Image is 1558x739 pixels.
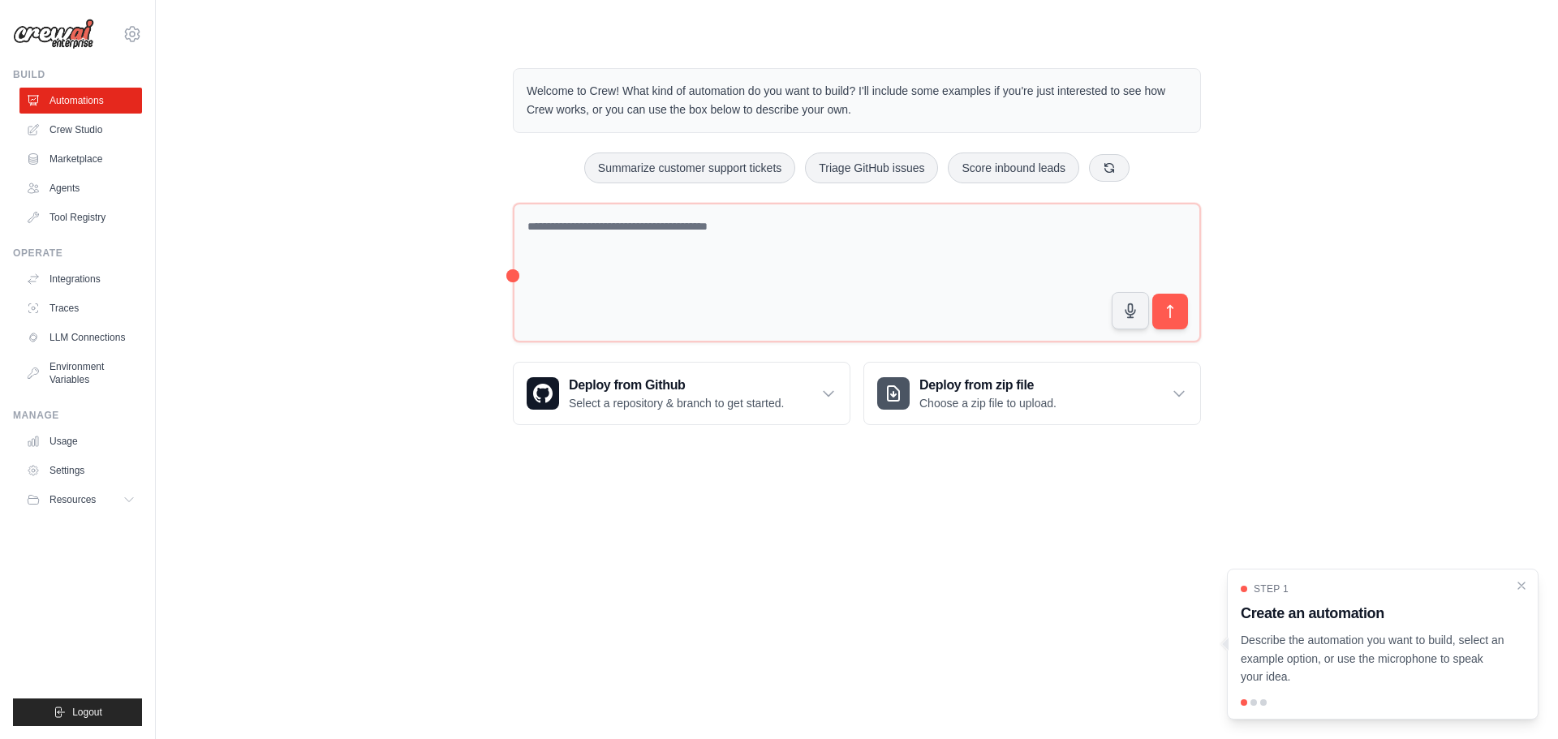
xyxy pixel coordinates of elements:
[1241,631,1505,686] p: Describe the automation you want to build, select an example option, or use the microphone to spe...
[19,428,142,454] a: Usage
[1241,602,1505,625] h3: Create an automation
[527,82,1187,119] p: Welcome to Crew! What kind of automation do you want to build? I'll include some examples if you'...
[13,698,142,726] button: Logout
[19,354,142,393] a: Environment Variables
[948,153,1079,183] button: Score inbound leads
[13,409,142,422] div: Manage
[1515,579,1528,592] button: Close walkthrough
[13,19,94,49] img: Logo
[19,487,142,513] button: Resources
[19,295,142,321] a: Traces
[13,247,142,260] div: Operate
[19,175,142,201] a: Agents
[19,266,142,292] a: Integrations
[72,706,102,719] span: Logout
[569,376,784,395] h3: Deploy from Github
[919,376,1057,395] h3: Deploy from zip file
[569,395,784,411] p: Select a repository & branch to get started.
[19,146,142,172] a: Marketplace
[19,117,142,143] a: Crew Studio
[19,88,142,114] a: Automations
[584,153,795,183] button: Summarize customer support tickets
[19,458,142,483] a: Settings
[19,204,142,230] a: Tool Registry
[919,395,1057,411] p: Choose a zip file to upload.
[13,68,142,81] div: Build
[1254,582,1289,595] span: Step 1
[19,324,142,350] a: LLM Connections
[49,493,96,506] span: Resources
[805,153,938,183] button: Triage GitHub issues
